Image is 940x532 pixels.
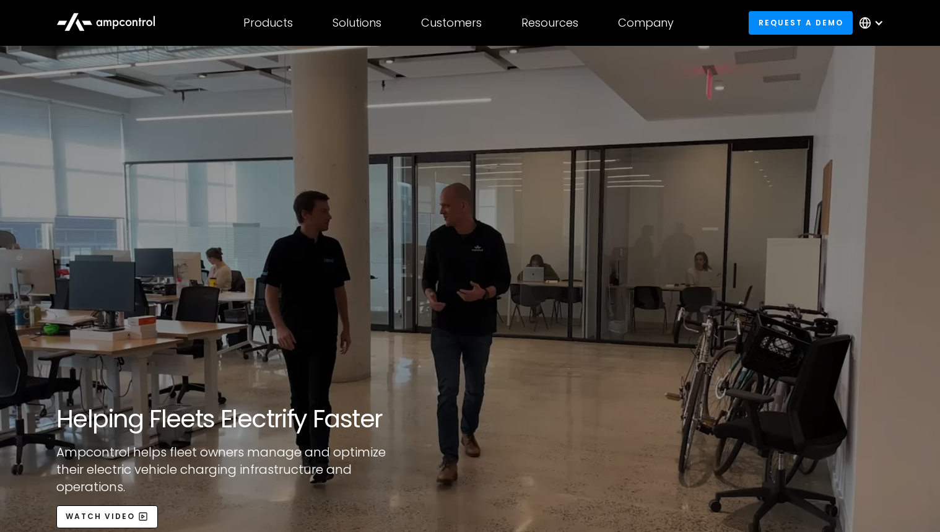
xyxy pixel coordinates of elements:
div: Company [618,16,674,30]
div: Resources [521,16,578,30]
a: Request a demo [749,11,853,34]
div: Customers [421,16,482,30]
div: Products [243,16,293,30]
div: Solutions [333,16,381,30]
